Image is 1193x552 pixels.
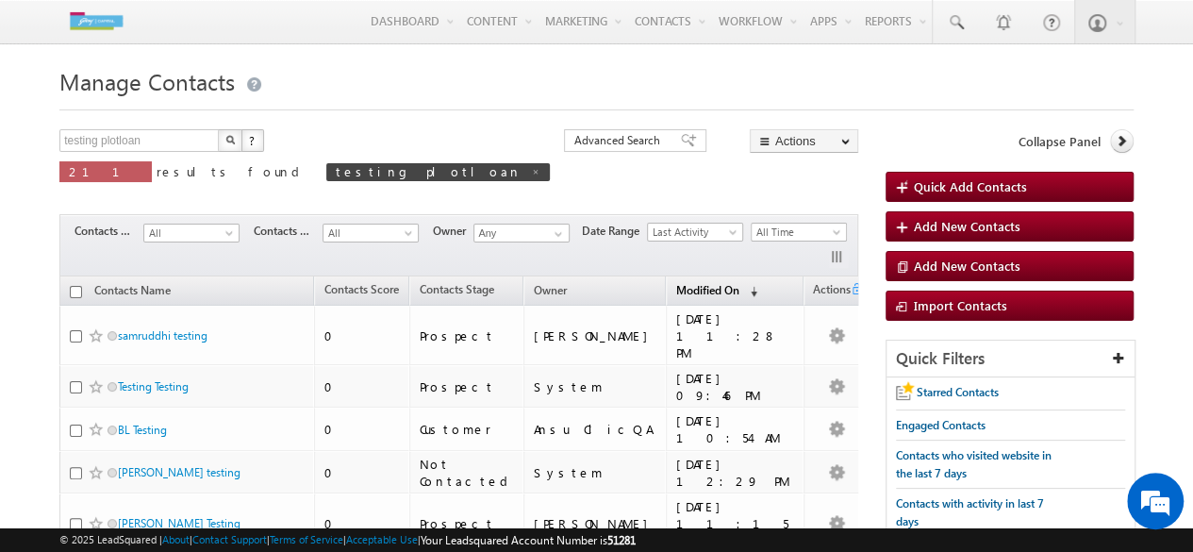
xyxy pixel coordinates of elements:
[162,533,190,545] a: About
[254,223,323,240] span: Contacts Source
[896,448,1052,480] span: Contacts who visited website in the last 7 days
[410,279,504,304] a: Contacts Stage
[582,223,647,240] span: Date Range
[75,223,143,240] span: Contacts Stage
[324,378,401,395] div: 0
[59,5,133,38] img: Custom Logo
[118,328,207,343] a: samruddhi testing
[118,423,167,437] a: BL Testing
[676,498,796,549] div: [DATE] 11:15 AM
[315,279,408,304] a: Contacts Score
[607,533,636,547] span: 51281
[667,279,767,304] a: Modified On (sorted descending)
[420,327,515,344] div: Prospect
[118,465,240,479] a: [PERSON_NAME] testing
[249,132,257,148] span: ?
[323,225,413,242] span: All
[750,129,858,153] button: Actions
[751,223,847,242] a: All Time
[914,297,1007,313] span: Import Contacts
[534,378,657,395] div: System
[270,533,343,545] a: Terms of Service
[420,282,494,296] span: Contacts Stage
[914,218,1020,234] span: Add New Contacts
[886,341,1135,377] div: Quick Filters
[118,516,240,530] a: [PERSON_NAME] Testing
[544,225,568,243] a: Show All Items
[676,456,796,490] div: [DATE] 12:29 PM
[534,515,657,532] div: [PERSON_NAME]
[59,531,636,549] span: © 2025 LeadSquared | | | | |
[647,223,743,242] a: Last Activity
[59,66,235,96] span: Manage Contacts
[336,163,522,179] span: testing plotloan
[324,282,399,296] span: Contacts Score
[69,163,142,179] span: 211
[144,225,234,242] span: All
[676,370,796,404] div: [DATE] 09:46 PM
[324,515,401,532] div: 0
[1019,133,1101,150] span: Collapse Panel
[676,412,796,446] div: [DATE] 10:54 AM
[473,224,570,243] input: Type to Search
[324,464,401,481] div: 0
[433,223,473,240] span: Owner
[324,421,401,438] div: 0
[420,456,515,490] div: Not Contacted
[118,379,189,393] a: Testing Testing
[574,132,666,149] span: Advanced Search
[143,224,240,243] a: All
[648,224,737,241] span: Last Activity
[157,163,307,179] span: results found
[534,421,657,438] div: Ansu ClicQA
[192,533,267,545] a: Contact Support
[534,283,567,297] span: Owner
[742,284,757,299] span: (sorted descending)
[346,533,418,545] a: Acceptable Use
[676,310,796,361] div: [DATE] 11:28 PM
[914,178,1027,194] span: Quick Add Contacts
[324,327,401,344] div: 0
[896,418,986,432] span: Engaged Contacts
[420,421,515,438] div: Customer
[917,385,999,399] span: Starred Contacts
[70,286,82,298] input: Check all records
[896,496,1044,528] span: Contacts with activity in last 7 days
[914,258,1020,274] span: Add New Contacts
[534,327,657,344] div: [PERSON_NAME]
[421,533,636,547] span: Your Leadsquared Account Number is
[225,135,235,144] img: Search
[676,283,739,297] span: Modified On
[85,280,180,305] a: Contacts Name
[323,224,419,243] a: All
[241,129,264,152] button: ?
[752,224,841,241] span: All Time
[534,464,657,481] div: System
[804,279,850,304] span: Actions
[420,378,515,395] div: Prospect
[420,515,515,532] div: Prospect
